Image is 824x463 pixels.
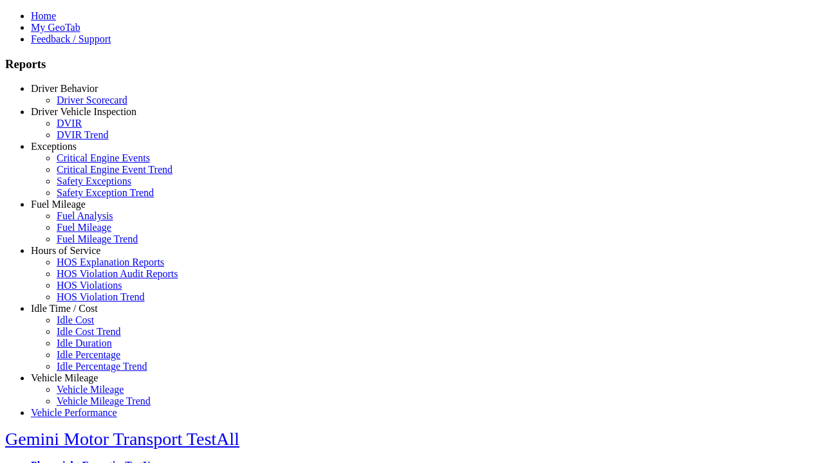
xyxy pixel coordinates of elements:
[31,33,111,44] a: Feedback / Support
[57,349,120,360] a: Idle Percentage
[57,280,122,291] a: HOS Violations
[57,95,127,105] a: Driver Scorecard
[57,118,82,129] a: DVIR
[31,199,86,210] a: Fuel Mileage
[57,395,151,406] a: Vehicle Mileage Trend
[57,129,108,140] a: DVIR Trend
[31,83,98,94] a: Driver Behavior
[31,141,77,152] a: Exceptions
[31,106,136,117] a: Driver Vehicle Inspection
[57,210,113,221] a: Fuel Analysis
[57,222,111,233] a: Fuel Mileage
[57,291,145,302] a: HOS Violation Trend
[57,164,173,175] a: Critical Engine Event Trend
[57,187,154,198] a: Safety Exception Trend
[31,10,56,21] a: Home
[31,407,117,418] a: Vehicle Performance
[57,268,178,279] a: HOS Violation Audit Reports
[5,429,239,449] a: Gemini Motor Transport TestAll
[57,176,131,186] a: Safety Exceptions
[5,57,819,71] h3: Reports
[57,233,138,244] a: Fuel Mileage Trend
[31,303,98,314] a: Idle Time / Cost
[57,152,150,163] a: Critical Engine Events
[57,361,147,372] a: Idle Percentage Trend
[31,245,100,256] a: Hours of Service
[57,338,112,349] a: Idle Duration
[57,326,121,337] a: Idle Cost Trend
[57,384,124,395] a: Vehicle Mileage
[31,372,98,383] a: Vehicle Mileage
[57,314,94,325] a: Idle Cost
[57,257,164,268] a: HOS Explanation Reports
[31,22,80,33] a: My GeoTab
